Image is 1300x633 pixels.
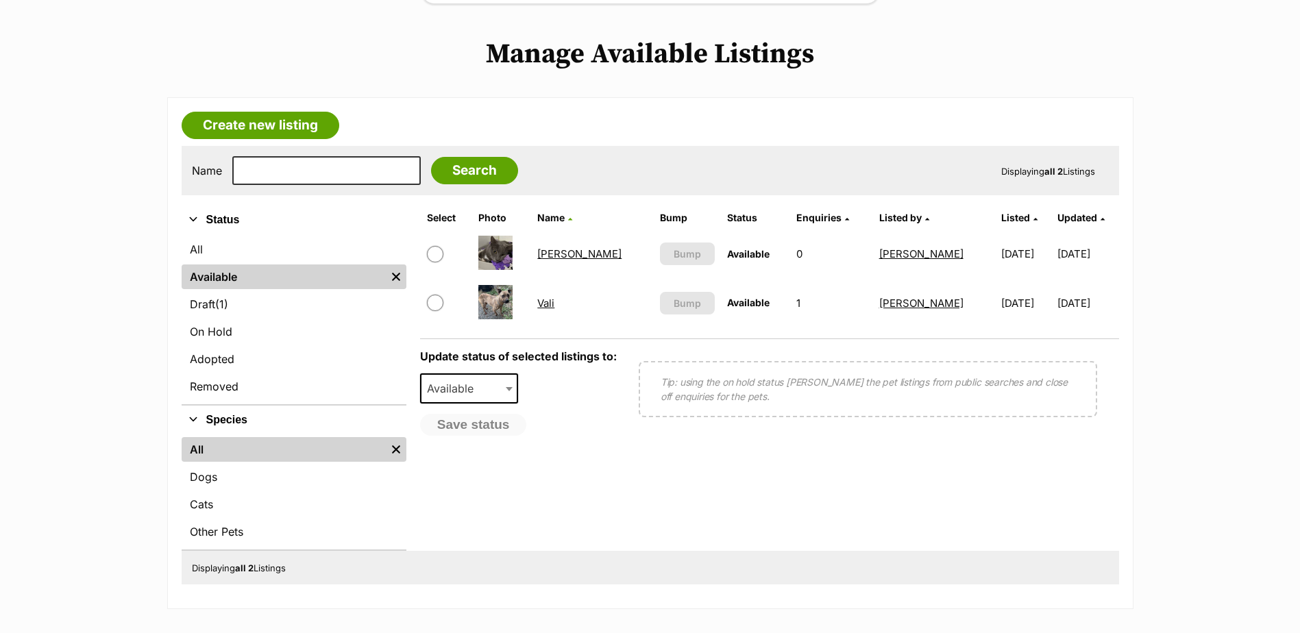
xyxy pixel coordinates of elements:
[791,280,872,327] td: 1
[879,212,929,223] a: Listed by
[182,234,406,404] div: Status
[182,112,339,139] a: Create new listing
[537,212,572,223] a: Name
[182,434,406,549] div: Species
[727,297,770,308] span: Available
[1057,230,1118,277] td: [DATE]
[791,230,872,277] td: 0
[727,248,770,260] span: Available
[537,297,554,310] a: Vali
[1044,166,1063,177] strong: all 2
[1001,212,1038,223] a: Listed
[386,437,406,462] a: Remove filter
[192,562,286,573] span: Displaying Listings
[796,212,842,223] span: translation missing: en.admin.listings.index.attributes.enquiries
[182,411,406,429] button: Species
[473,207,530,229] th: Photo
[674,296,701,310] span: Bump
[996,230,1056,277] td: [DATE]
[421,379,487,398] span: Available
[660,292,715,314] button: Bump
[182,464,406,489] a: Dogs
[182,437,386,462] a: All
[879,247,964,260] a: [PERSON_NAME]
[661,375,1075,404] p: Tip: using the on hold status [PERSON_NAME] the pet listings from public searches and close off e...
[879,212,922,223] span: Listed by
[182,492,406,517] a: Cats
[1057,212,1105,223] a: Updated
[1001,166,1095,177] span: Displaying Listings
[182,319,406,344] a: On Hold
[537,212,565,223] span: Name
[182,519,406,544] a: Other Pets
[722,207,789,229] th: Status
[235,562,254,573] strong: all 2
[879,297,964,310] a: [PERSON_NAME]
[1001,212,1030,223] span: Listed
[182,374,406,399] a: Removed
[420,349,617,363] label: Update status of selected listings to:
[182,292,406,316] a: Draft
[537,247,622,260] a: [PERSON_NAME]
[420,373,519,404] span: Available
[431,157,518,184] input: Search
[1057,212,1097,223] span: Updated
[674,247,701,261] span: Bump
[654,207,721,229] th: Bump
[182,211,406,229] button: Status
[420,414,527,436] button: Save status
[421,207,472,229] th: Select
[796,212,849,223] a: Enquiries
[996,280,1056,327] td: [DATE]
[182,237,406,262] a: All
[1057,280,1118,327] td: [DATE]
[182,264,386,289] a: Available
[215,296,228,312] span: (1)
[660,243,715,265] button: Bump
[182,347,406,371] a: Adopted
[192,164,222,177] label: Name
[386,264,406,289] a: Remove filter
